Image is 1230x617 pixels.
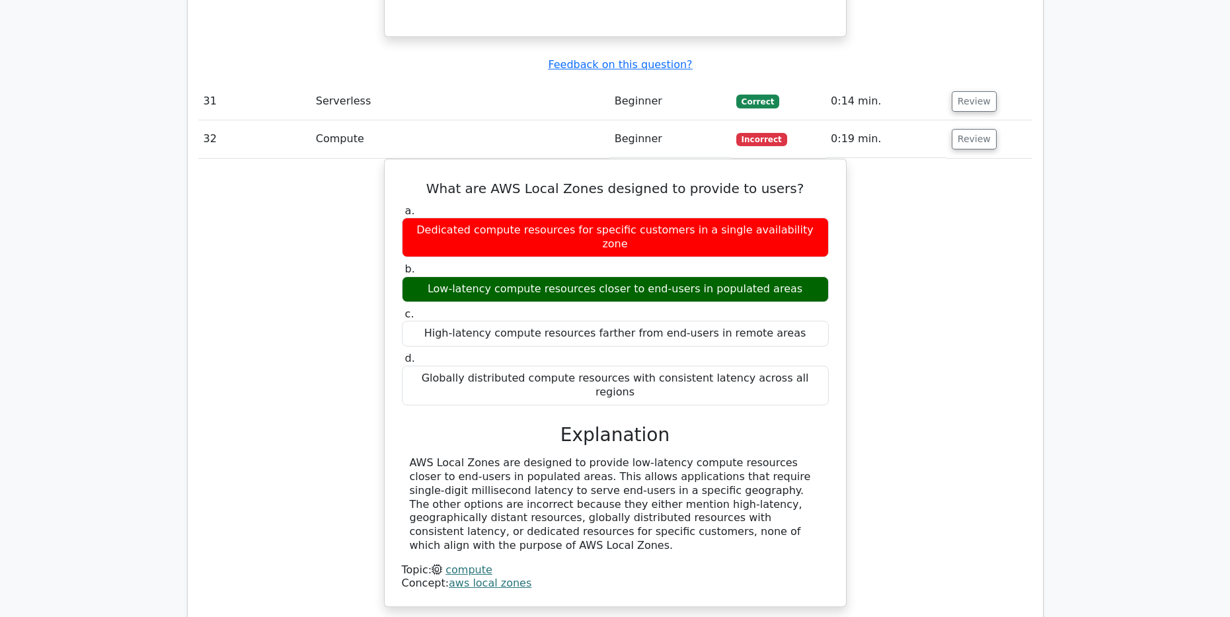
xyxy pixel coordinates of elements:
div: Low-latency compute resources closer to end-users in populated areas [402,276,829,302]
div: Dedicated compute resources for specific customers in a single availability zone [402,218,829,257]
td: Compute [311,120,609,158]
span: b. [405,263,415,275]
a: compute [445,563,492,576]
div: High-latency compute resources farther from end-users in remote areas [402,321,829,347]
button: Review [952,129,997,149]
span: c. [405,308,414,320]
div: Concept: [402,577,829,591]
span: a. [405,204,415,217]
div: Topic: [402,563,829,577]
h5: What are AWS Local Zones designed to provide to users? [401,181,830,196]
h3: Explanation [410,424,821,446]
td: 31 [198,83,311,120]
td: 0:14 min. [826,83,946,120]
a: Feedback on this question? [548,58,692,71]
span: Correct [736,95,779,108]
span: Incorrect [736,133,787,146]
td: Serverless [311,83,609,120]
td: 0:19 min. [826,120,946,158]
div: Globally distributed compute resources with consistent latency across all regions [402,366,829,405]
button: Review [952,91,997,112]
a: aws local zones [449,577,531,589]
td: 32 [198,120,311,158]
div: AWS Local Zones are designed to provide low-latency compute resources closer to end-users in popu... [410,456,821,553]
td: Beginner [609,83,731,120]
span: d. [405,352,415,364]
td: Beginner [609,120,731,158]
